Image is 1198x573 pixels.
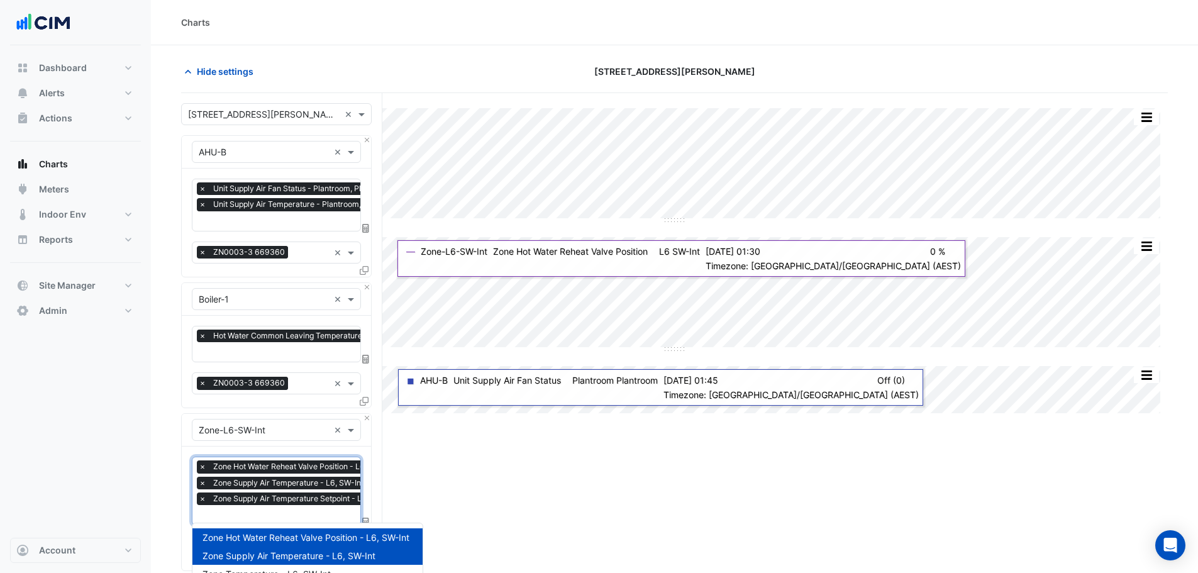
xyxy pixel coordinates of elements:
app-icon: Admin [16,304,29,317]
span: Clear [334,145,345,159]
button: Actions [10,106,141,131]
span: × [197,330,208,342]
span: Actions [39,112,72,125]
app-icon: Alerts [16,87,29,99]
button: Hide settings [181,60,262,82]
span: Clone Favourites and Tasks from this Equipment to other Equipment [360,265,369,275]
span: Zone Supply Air Temperature - L6, SW-Int [202,550,375,561]
span: ZN0003-3 669360 [210,246,288,259]
span: Admin [39,304,67,317]
span: Zone Hot Water Reheat Valve Position - L6, SW-Int [210,460,396,473]
button: Close [363,136,371,144]
span: Indoor Env [39,208,86,221]
button: Dashboard [10,55,141,81]
div: Charts [181,16,210,29]
button: Reports [10,227,141,252]
app-icon: Site Manager [16,279,29,292]
img: Company Logo [15,10,72,35]
span: Dashboard [39,62,87,74]
button: More Options [1134,238,1159,254]
button: Indoor Env [10,202,141,227]
span: Clear [334,423,345,437]
span: Meters [39,183,69,196]
app-icon: Indoor Env [16,208,29,221]
span: Clear [345,108,355,121]
span: × [197,460,208,473]
span: ZN0003-3 669360 [210,377,288,389]
app-icon: Dashboard [16,62,29,74]
span: Charts [39,158,68,170]
button: Account [10,538,141,563]
span: Zone Supply Air Temperature - L6, SW-Int [210,477,367,489]
span: Choose Function [360,223,372,233]
div: Open Intercom Messenger [1155,530,1185,560]
app-icon: Actions [16,112,29,125]
span: Hide settings [197,65,253,78]
button: Charts [10,152,141,177]
span: Zone Supply Air Temperature Setpoint - L6, SW-Int [210,492,398,505]
span: × [197,377,208,389]
span: × [197,182,208,195]
app-icon: Reports [16,233,29,246]
span: [STREET_ADDRESS][PERSON_NAME] [594,65,755,78]
span: Account [39,544,75,557]
span: × [197,477,208,489]
app-icon: Meters [16,183,29,196]
span: Unit Supply Air Temperature - Plantroom, Plantroom [210,198,403,211]
button: Meters [10,177,141,202]
span: Reports [39,233,73,246]
button: Close [363,414,371,422]
span: Alerts [39,87,65,99]
span: Clear [334,377,345,390]
button: More Options [1134,367,1159,383]
span: Site Manager [39,279,96,292]
span: Clone Favourites and Tasks from this Equipment to other Equipment [360,396,369,406]
span: Hot Water Common Leaving Temperature - Plantroom, All [210,330,423,342]
app-icon: Charts [16,158,29,170]
span: Clear [334,246,345,259]
button: Alerts [10,81,141,106]
span: Choose Function [360,516,372,527]
span: × [197,246,208,259]
button: Site Manager [10,273,141,298]
button: More Options [1134,109,1159,125]
span: Unit Supply Air Fan Status - Plantroom, Plantroom [210,182,394,195]
span: Clear [334,292,345,306]
button: Close [363,283,371,291]
span: Zone Hot Water Reheat Valve Position - L6, SW-Int [202,532,409,543]
button: Admin [10,298,141,323]
span: × [197,198,208,211]
span: × [197,492,208,505]
span: Choose Function [360,353,372,364]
